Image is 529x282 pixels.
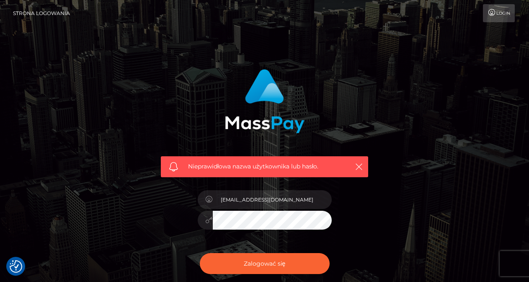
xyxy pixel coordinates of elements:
[10,260,22,273] img: Revisit consent button
[200,253,330,274] button: Zalogować się
[244,260,286,267] font: Zalogować się
[13,10,70,16] font: Strona logowania
[10,260,22,273] button: Consent Preferences
[213,190,332,209] input: Nazwa użytkownika...
[188,163,318,170] font: Nieprawidłowa nazwa użytkownika lub hasło.
[225,69,304,133] img: Logowanie do MassPay
[13,4,70,22] a: Strona logowania
[483,4,515,22] a: Login
[496,10,510,16] font: Login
